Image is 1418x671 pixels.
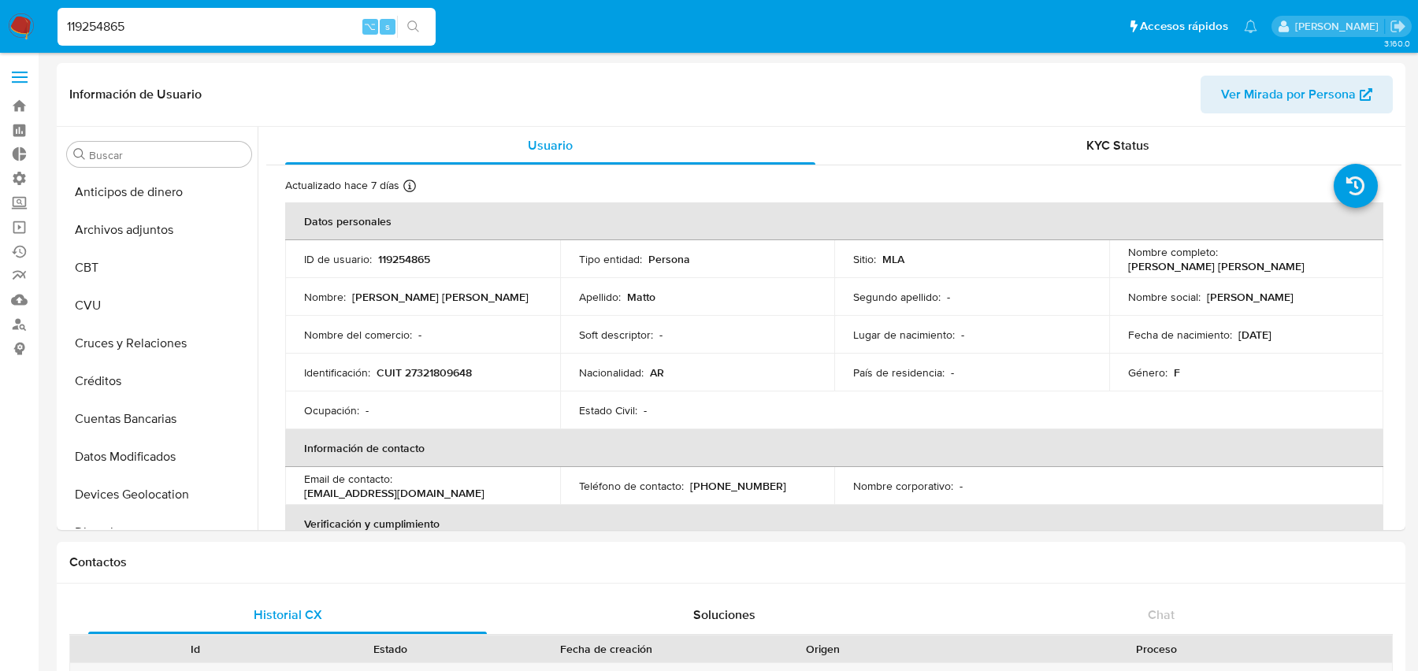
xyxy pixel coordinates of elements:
[528,136,573,154] span: Usuario
[69,554,1393,570] h1: Contactos
[648,252,690,266] p: Persona
[61,249,258,287] button: CBT
[853,252,876,266] p: Sitio :
[254,606,322,624] span: Historial CX
[1128,259,1305,273] p: [PERSON_NAME] [PERSON_NAME]
[947,290,950,304] p: -
[579,365,644,380] p: Nacionalidad :
[1295,19,1384,34] p: juan.calo@mercadolibre.com
[378,252,430,266] p: 119254865
[304,403,359,417] p: Ocupación :
[961,328,964,342] p: -
[644,403,647,417] p: -
[853,328,955,342] p: Lugar de nacimiento :
[58,17,436,37] input: Buscar usuario o caso...
[882,252,904,266] p: MLA
[853,290,941,304] p: Segundo apellido :
[1086,136,1149,154] span: KYC Status
[579,403,637,417] p: Estado Civil :
[61,362,258,400] button: Créditos
[1207,290,1294,304] p: [PERSON_NAME]
[304,290,346,304] p: Nombre :
[931,641,1381,657] div: Proceso
[73,148,86,161] button: Buscar
[366,403,369,417] p: -
[364,19,376,34] span: ⌥
[304,365,370,380] p: Identificación :
[650,365,664,380] p: AR
[1148,606,1175,624] span: Chat
[627,290,655,304] p: Matto
[418,328,421,342] p: -
[397,16,429,38] button: search-icon
[853,365,945,380] p: País de residencia :
[1238,328,1271,342] p: [DATE]
[285,178,399,193] p: Actualizado hace 7 días
[61,211,258,249] button: Archivos adjuntos
[109,641,281,657] div: Id
[69,87,202,102] h1: Información de Usuario
[285,202,1383,240] th: Datos personales
[1140,18,1228,35] span: Accesos rápidos
[693,606,755,624] span: Soluciones
[659,328,663,342] p: -
[61,438,258,476] button: Datos Modificados
[89,148,245,162] input: Buscar
[304,486,484,500] p: [EMAIL_ADDRESS][DOMAIN_NAME]
[1201,76,1393,113] button: Ver Mirada por Persona
[304,328,412,342] p: Nombre del comercio :
[285,505,1383,543] th: Verificación y cumplimiento
[1128,328,1232,342] p: Fecha de nacimiento :
[960,479,963,493] p: -
[1244,20,1257,33] a: Notificaciones
[303,641,476,657] div: Estado
[1128,365,1167,380] p: Género :
[304,252,372,266] p: ID de usuario :
[1390,18,1406,35] a: Salir
[61,400,258,438] button: Cuentas Bancarias
[1128,245,1218,259] p: Nombre completo :
[579,328,653,342] p: Soft descriptor :
[951,365,954,380] p: -
[377,365,472,380] p: CUIT 27321809648
[737,641,909,657] div: Origen
[61,513,258,551] button: Direcciones
[61,476,258,513] button: Devices Geolocation
[579,290,621,304] p: Apellido :
[853,479,953,493] p: Nombre corporativo :
[1128,290,1201,304] p: Nombre social :
[61,324,258,362] button: Cruces y Relaciones
[61,287,258,324] button: CVU
[385,19,390,34] span: s
[1174,365,1180,380] p: F
[499,641,715,657] div: Fecha de creación
[304,472,392,486] p: Email de contacto :
[1221,76,1356,113] span: Ver Mirada por Persona
[690,479,786,493] p: [PHONE_NUMBER]
[579,252,642,266] p: Tipo entidad :
[579,479,684,493] p: Teléfono de contacto :
[61,173,258,211] button: Anticipos de dinero
[352,290,529,304] p: [PERSON_NAME] [PERSON_NAME]
[285,429,1383,467] th: Información de contacto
